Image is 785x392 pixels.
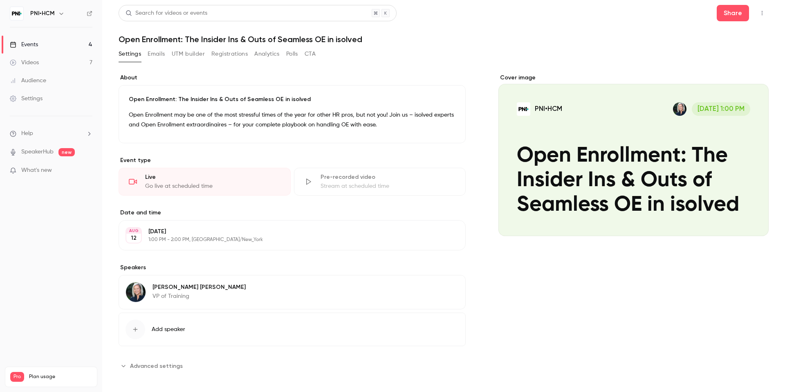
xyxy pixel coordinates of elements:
[10,129,92,138] li: help-dropdown-opener
[119,275,466,309] div: Amy Miller[PERSON_NAME] [PERSON_NAME]VP of Training
[119,34,769,44] h1: Open Enrollment: The Insider Ins & Outs of Seamless OE in isolved
[148,47,165,61] button: Emails
[145,182,280,190] div: Go live at scheduled time
[10,41,38,49] div: Events
[83,167,92,174] iframe: Noticeable Trigger
[172,47,205,61] button: UTM builder
[119,264,466,272] label: Speakers
[211,47,248,61] button: Registrations
[10,95,43,103] div: Settings
[148,228,422,236] p: [DATE]
[10,7,23,20] img: PNI•HCM
[119,156,466,164] p: Event type
[10,77,46,85] div: Audience
[119,313,466,346] button: Add speaker
[129,110,455,130] p: Open Enrollment may be one of the most stressful times of the year for other HR pros, but not you...
[294,168,466,196] div: Pre-recorded videoStream at scheduled time
[119,209,466,217] label: Date and time
[119,74,466,82] label: About
[119,168,291,196] div: LiveGo live at scheduled time
[254,47,280,61] button: Analytics
[119,359,466,372] section: Advanced settings
[717,5,749,21] button: Share
[119,359,188,372] button: Advanced settings
[498,74,769,236] section: Cover image
[152,325,185,333] span: Add speaker
[145,173,280,181] div: Live
[131,234,137,242] p: 12
[30,9,55,18] h6: PNI•HCM
[321,173,456,181] div: Pre-recorded video
[126,282,146,302] img: Amy Miller
[305,47,316,61] button: CTA
[130,362,183,370] span: Advanced settings
[126,9,207,18] div: Search for videos or events
[58,148,75,156] span: new
[21,148,54,156] a: SpeakerHub
[148,237,422,243] p: 1:00 PM - 2:00 PM, [GEOGRAPHIC_DATA]/New_York
[119,47,141,61] button: Settings
[29,374,92,380] span: Plan usage
[498,74,769,82] label: Cover image
[10,372,24,382] span: Pro
[286,47,298,61] button: Polls
[21,166,52,175] span: What's new
[153,283,246,291] p: [PERSON_NAME] [PERSON_NAME]
[126,228,141,234] div: AUG
[321,182,456,190] div: Stream at scheduled time
[129,95,455,104] p: Open Enrollment: The Insider Ins & Outs of Seamless OE in isolved
[21,129,33,138] span: Help
[10,59,39,67] div: Videos
[153,292,246,300] p: VP of Training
